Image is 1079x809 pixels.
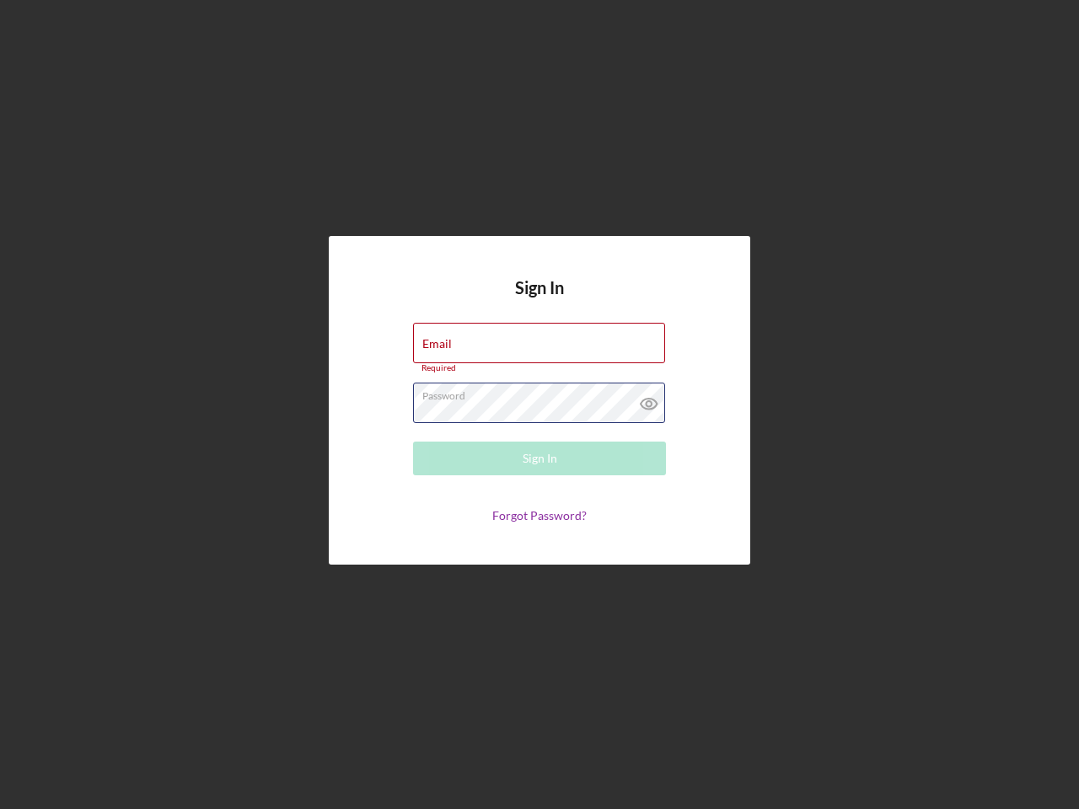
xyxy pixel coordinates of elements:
div: Sign In [523,442,557,475]
button: Sign In [413,442,666,475]
a: Forgot Password? [492,508,587,522]
label: Password [422,383,665,402]
h4: Sign In [515,278,564,323]
div: Required [413,363,666,373]
label: Email [422,337,452,351]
